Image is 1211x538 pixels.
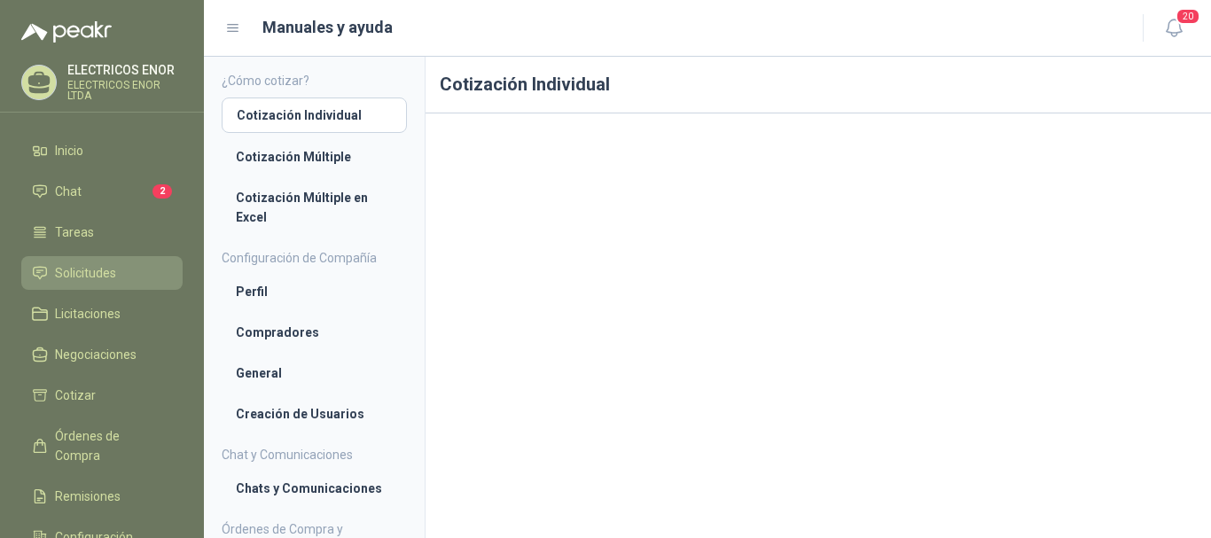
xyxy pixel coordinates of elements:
[21,338,183,371] a: Negociaciones
[236,479,393,498] li: Chats y Comunicaciones
[55,345,137,364] span: Negociaciones
[236,363,393,383] li: General
[67,64,183,76] p: ELECTRICOS ENOR
[55,182,82,201] span: Chat
[67,80,183,101] p: ELECTRICOS ENOR LTDA
[55,141,83,160] span: Inicio
[21,175,183,208] a: Chat2
[21,256,183,290] a: Solicitudes
[236,323,393,342] li: Compradores
[55,222,94,242] span: Tareas
[222,248,407,268] h4: Configuración de Compañía
[1158,12,1190,44] button: 20
[222,316,407,349] a: Compradores
[55,263,116,283] span: Solicitudes
[222,445,407,464] h4: Chat y Comunicaciones
[222,71,407,90] h4: ¿Cómo cotizar?
[222,140,407,174] a: Cotización Múltiple
[262,15,393,40] h1: Manuales y ayuda
[21,297,183,331] a: Licitaciones
[21,215,183,249] a: Tareas
[21,480,183,513] a: Remisiones
[222,97,407,133] a: Cotización Individual
[222,181,407,234] a: Cotización Múltiple en Excel
[21,134,183,168] a: Inicio
[21,378,183,412] a: Cotizar
[55,386,96,405] span: Cotizar
[237,105,392,125] li: Cotización Individual
[222,356,407,390] a: General
[236,147,393,167] li: Cotización Múltiple
[222,472,407,505] a: Chats y Comunicaciones
[236,188,393,227] li: Cotización Múltiple en Excel
[236,282,393,301] li: Perfil
[222,397,407,431] a: Creación de Usuarios
[1176,8,1200,25] span: 20
[236,404,393,424] li: Creación de Usuarios
[21,21,112,43] img: Logo peakr
[55,487,121,506] span: Remisiones
[21,419,183,472] a: Órdenes de Compra
[222,275,407,308] a: Perfil
[55,426,166,465] span: Órdenes de Compra
[152,184,172,199] span: 2
[55,304,121,324] span: Licitaciones
[426,57,1211,113] h1: Cotización Individual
